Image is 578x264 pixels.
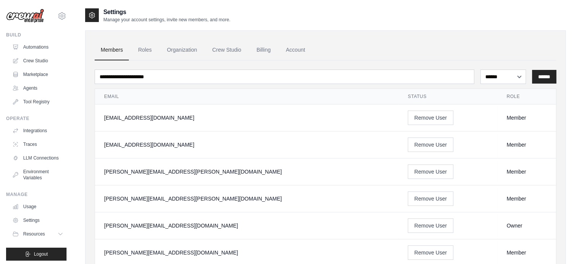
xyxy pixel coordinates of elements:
button: Remove User [408,138,453,152]
a: Automations [9,41,67,53]
th: Email [95,89,399,104]
a: Members [95,40,129,60]
a: Marketplace [9,68,67,81]
a: Tool Registry [9,96,67,108]
a: Settings [9,214,67,226]
a: Organization [161,40,203,60]
button: Resources [9,228,67,240]
div: Manage [6,191,67,198]
button: Remove User [408,245,453,260]
div: [EMAIL_ADDRESS][DOMAIN_NAME] [104,141,390,149]
a: Integrations [9,125,67,137]
div: Operate [6,115,67,122]
button: Remove User [408,164,453,179]
p: Manage your account settings, invite new members, and more. [103,17,230,23]
a: Account [280,40,311,60]
span: Logout [34,251,48,257]
div: Member [507,249,547,256]
button: Logout [6,248,67,261]
div: [PERSON_NAME][EMAIL_ADDRESS][DOMAIN_NAME] [104,249,390,256]
div: Member [507,114,547,122]
a: Traces [9,138,67,150]
span: Resources [23,231,45,237]
div: Build [6,32,67,38]
th: Role [497,89,556,104]
a: Environment Variables [9,166,67,184]
div: [PERSON_NAME][EMAIL_ADDRESS][PERSON_NAME][DOMAIN_NAME] [104,168,390,175]
h2: Settings [103,8,230,17]
div: Member [507,195,547,202]
a: Usage [9,201,67,213]
button: Remove User [408,111,453,125]
div: [PERSON_NAME][EMAIL_ADDRESS][DOMAIN_NAME] [104,222,390,229]
a: Roles [132,40,158,60]
a: Billing [250,40,277,60]
div: [PERSON_NAME][EMAIL_ADDRESS][PERSON_NAME][DOMAIN_NAME] [104,195,390,202]
a: Crew Studio [9,55,67,67]
iframe: Chat Widget [540,228,578,264]
img: Logo [6,9,44,23]
button: Remove User [408,218,453,233]
a: LLM Connections [9,152,67,164]
th: Status [399,89,497,104]
a: Crew Studio [206,40,247,60]
button: Remove User [408,191,453,206]
div: Owner [507,222,547,229]
div: Member [507,141,547,149]
a: Agents [9,82,67,94]
div: [EMAIL_ADDRESS][DOMAIN_NAME] [104,114,390,122]
div: Member [507,168,547,175]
